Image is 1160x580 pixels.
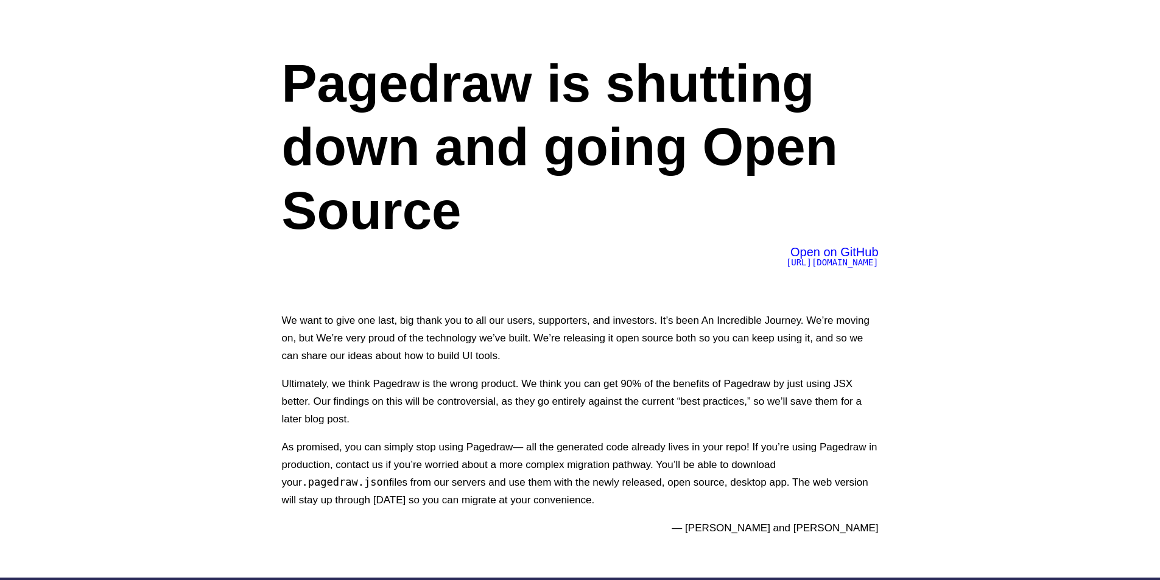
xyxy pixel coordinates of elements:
[282,519,879,537] p: — [PERSON_NAME] and [PERSON_NAME]
[786,257,879,267] span: [URL][DOMAIN_NAME]
[302,476,389,488] code: .pagedraw.json
[282,312,879,365] p: We want to give one last, big thank you to all our users, supporters, and investors. It’s been An...
[790,245,879,259] span: Open on GitHub
[786,248,879,267] a: Open on GitHub[URL][DOMAIN_NAME]
[282,375,879,428] p: Ultimately, we think Pagedraw is the wrong product. We think you can get 90% of the benefits of P...
[282,438,879,509] p: As promised, you can simply stop using Pagedraw— all the generated code already lives in your rep...
[282,52,879,242] h1: Pagedraw is shutting down and going Open Source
